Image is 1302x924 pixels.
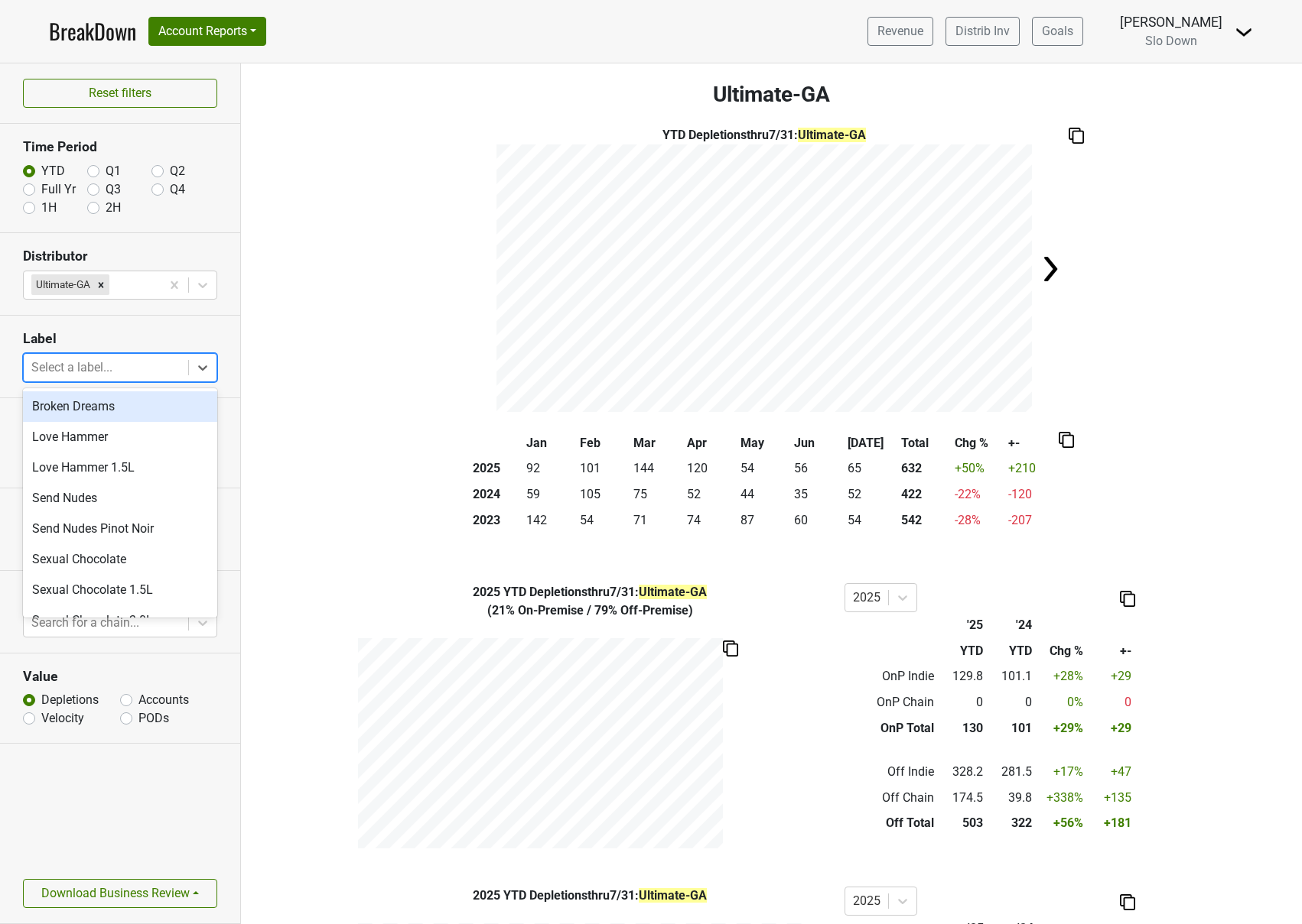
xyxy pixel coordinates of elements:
[987,664,1036,690] td: 101.1
[241,82,1302,108] h3: Ultimate-GA
[523,430,577,456] th: Jan
[1069,128,1084,144] img: Copy to clipboard
[630,456,684,482] td: 144
[23,514,217,544] div: Send Nudes Pinot Noir
[1005,430,1059,456] th: +-
[987,715,1036,741] td: 101
[845,811,938,837] td: Off Total
[898,481,952,507] th: 422
[845,785,938,811] td: Off Chain
[577,507,630,533] td: 54
[1036,785,1086,811] td: +338 %
[23,79,217,108] button: Reset filters
[1036,664,1086,690] td: +28 %
[23,605,217,636] div: Sexual Chocolate 3.0L
[31,274,93,294] div: Ultimate-GA
[1145,34,1197,48] span: Slo Down
[952,456,1005,482] td: +50 %
[106,162,121,180] label: Q1
[737,456,791,482] td: 54
[106,180,121,199] label: Q3
[470,456,523,482] th: 2025
[23,422,217,452] div: Love Hammer
[23,879,217,908] button: Download Business Review
[148,17,266,46] button: Account Reports
[1086,638,1134,664] th: +-
[170,180,185,199] label: Q4
[1036,638,1086,664] th: Chg %
[41,199,57,217] label: 1H
[937,715,986,741] td: 130
[1086,689,1134,715] td: 0
[23,483,217,514] div: Send Nudes
[723,640,738,657] img: Copy to clipboard
[937,689,986,715] td: 0
[473,888,503,903] span: 2025
[170,162,185,180] label: Q2
[791,430,845,456] th: Jun
[1036,689,1086,715] td: 0 %
[845,430,898,456] th: [DATE]
[1036,759,1086,785] td: +17 %
[845,507,898,533] td: 54
[898,456,952,482] th: 632
[23,452,217,483] div: Love Hammer 1.5L
[639,888,707,903] span: Ultimate-GA
[845,481,898,507] td: 52
[23,544,217,575] div: Sexual Chocolate
[577,481,630,507] td: 105
[347,887,833,905] div: YTD Depletions thru 7/31 :
[49,15,136,47] a: BreakDown
[1120,591,1135,607] img: Copy to clipboard
[93,274,109,294] div: Remove Ultimate-GA
[1036,715,1086,741] td: +29 %
[1032,17,1083,46] a: Goals
[845,664,938,690] td: OnP Indie
[23,669,217,685] h3: Value
[898,430,952,456] th: Total
[639,585,707,599] span: Ultimate-GA
[630,481,684,507] td: 75
[937,664,986,690] td: 129.8
[496,126,1032,144] div: YTD Depletions thru 7/31 :
[577,430,630,456] th: Feb
[41,162,65,180] label: YTD
[1035,254,1066,284] img: Arrow right
[737,481,791,507] td: 44
[106,199,121,217] label: 2H
[1120,894,1135,910] img: Copy to clipboard
[41,691,99,709] label: Depletions
[867,17,933,46] a: Revenue
[987,612,1036,638] th: '24
[523,481,577,507] td: 59
[1036,811,1086,837] td: +56 %
[937,612,986,638] th: '25
[1120,12,1222,32] div: [PERSON_NAME]
[23,248,217,264] h3: Distributor
[473,585,503,599] span: 2025
[1235,23,1253,41] img: Dropdown Menu
[1086,785,1134,811] td: +135
[347,601,833,620] div: ( 21% On-Premise / 79% Off-Premise )
[987,785,1036,811] td: 39.8
[952,430,1005,456] th: Chg %
[737,507,791,533] td: 87
[41,709,84,728] label: Velocity
[1005,456,1059,482] td: +210
[937,785,986,811] td: 174.5
[523,456,577,482] td: 92
[1005,507,1059,533] td: -207
[937,638,986,664] th: YTD
[1086,759,1134,785] td: +47
[684,430,737,456] th: Apr
[1086,715,1134,741] td: +29
[630,507,684,533] td: 71
[791,507,845,533] td: 60
[898,507,952,533] th: 542
[952,507,1005,533] td: -28 %
[845,689,938,715] td: OnP Chain
[952,481,1005,507] td: -22 %
[470,481,523,507] th: 2024
[630,430,684,456] th: Mar
[1005,481,1059,507] td: -120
